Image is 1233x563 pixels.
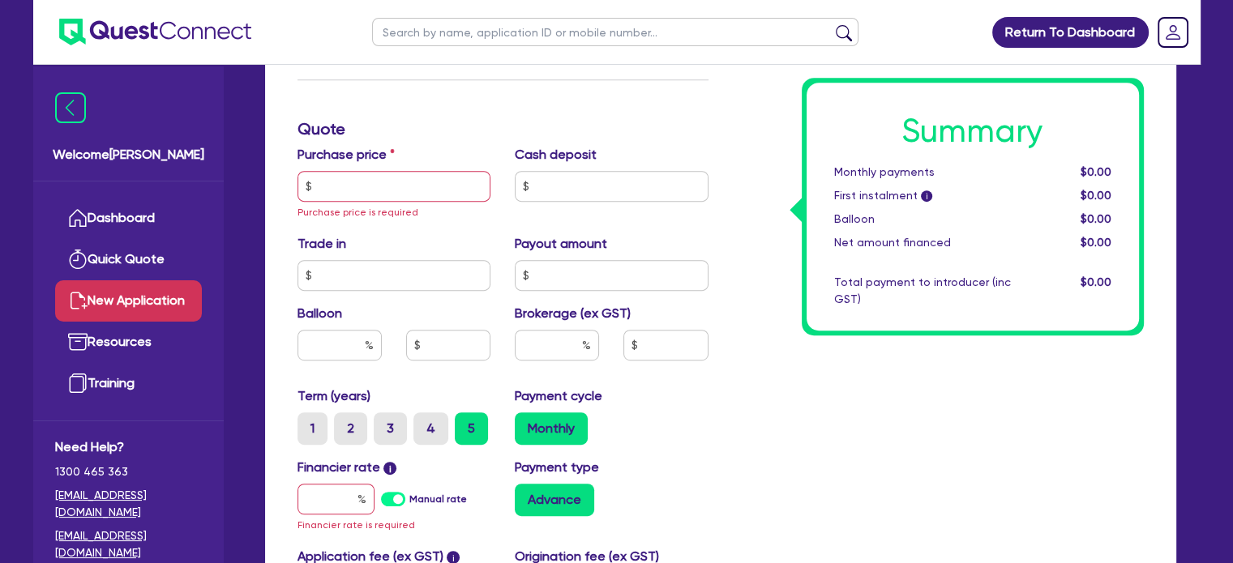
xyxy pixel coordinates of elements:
[374,412,407,445] label: 3
[1152,11,1194,53] a: Dropdown toggle
[1080,212,1111,225] span: $0.00
[68,291,88,310] img: new-application
[515,484,594,516] label: Advance
[413,412,448,445] label: 4
[515,458,599,477] label: Payment type
[372,18,858,46] input: Search by name, application ID or mobile number...
[1080,189,1111,202] span: $0.00
[455,412,488,445] label: 5
[59,19,251,45] img: quest-connect-logo-blue
[1080,275,1111,288] span: $0.00
[55,92,86,123] img: icon-menu-close
[992,17,1149,48] a: Return To Dashboard
[298,145,395,164] label: Purchase price
[822,211,1023,228] div: Balloon
[55,322,202,363] a: Resources
[68,332,88,352] img: resources
[55,437,202,457] span: Need Help?
[822,274,1023,308] div: Total payment to introducer (inc GST)
[334,412,367,445] label: 2
[55,463,202,480] span: 1300 465 363
[515,234,607,254] label: Payout amount
[921,191,932,203] span: i
[822,187,1023,204] div: First instalment
[298,207,418,218] span: Purchase price is required
[383,462,396,475] span: i
[834,112,1111,151] h1: Summary
[55,280,202,322] a: New Application
[55,487,202,521] a: [EMAIL_ADDRESS][DOMAIN_NAME]
[298,458,397,477] label: Financier rate
[55,363,202,404] a: Training
[55,239,202,280] a: Quick Quote
[1080,236,1111,249] span: $0.00
[68,373,88,393] img: training
[409,492,467,506] label: Manual rate
[298,234,346,254] label: Trade in
[1080,165,1111,178] span: $0.00
[55,198,202,239] a: Dashboard
[298,412,328,445] label: 1
[515,386,602,406] label: Payment cycle
[298,304,342,323] label: Balloon
[822,234,1023,251] div: Net amount financed
[53,145,204,164] span: Welcome [PERSON_NAME]
[822,164,1023,181] div: Monthly payments
[298,386,370,406] label: Term (years)
[298,519,415,531] span: Financier rate is required
[515,412,588,445] label: Monthly
[515,304,631,323] label: Brokerage (ex GST)
[298,119,709,139] h3: Quote
[68,250,88,269] img: quick-quote
[515,145,597,164] label: Cash deposit
[55,527,202,561] a: [EMAIL_ADDRESS][DOMAIN_NAME]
